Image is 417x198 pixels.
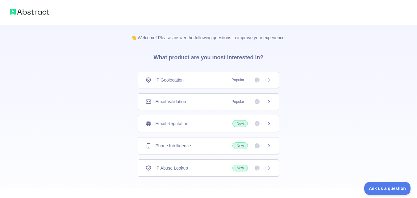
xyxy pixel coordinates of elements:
span: New [232,120,248,127]
span: Popular [228,99,248,105]
span: IP Abuse Lookup [155,165,188,171]
span: Email Reputation [155,120,188,127]
span: Email Validation [155,99,186,105]
span: New [232,165,248,171]
span: Phone Intelligence [155,143,191,149]
img: Abstract logo [10,7,49,16]
h3: What product are you most interested in? [144,41,273,72]
span: IP Geolocation [155,77,184,83]
p: 👋 Welcome! Please answer the following questions to improve your experience. [121,25,296,41]
span: Popular [228,77,248,83]
span: New [232,142,248,149]
iframe: Toggle Customer Support [364,182,411,195]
